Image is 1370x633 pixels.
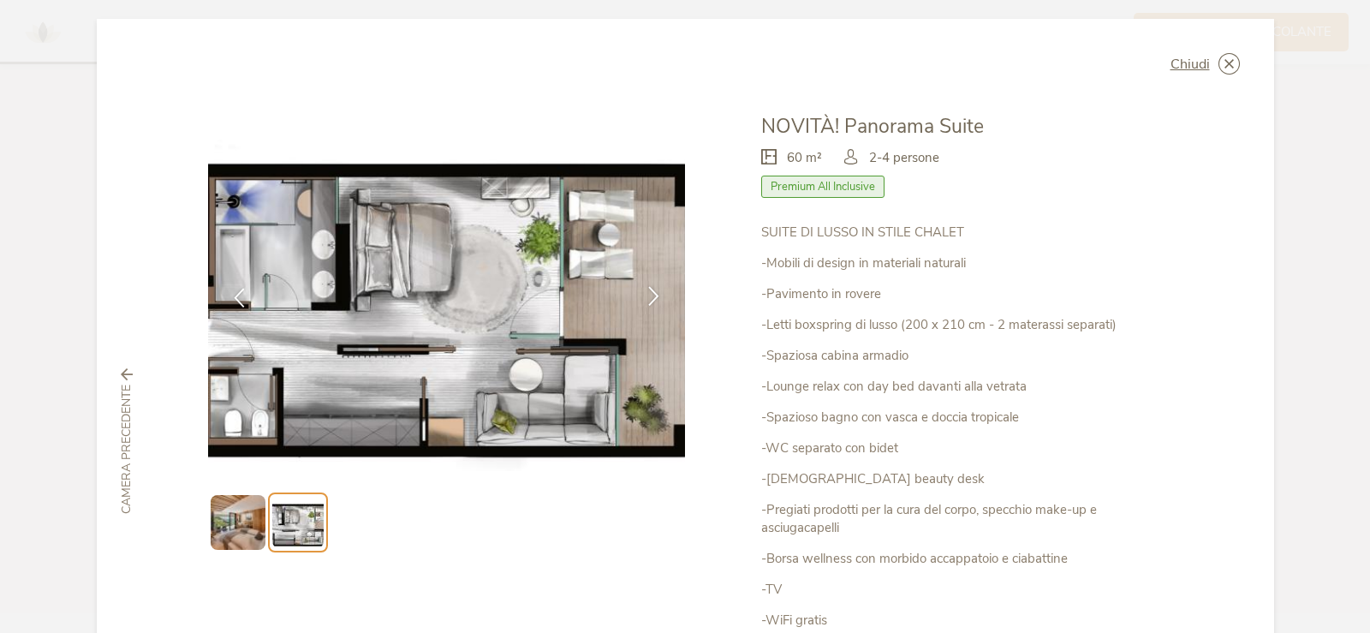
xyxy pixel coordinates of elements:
[761,378,1162,396] p: -Lounge relax con day bed davanti alla vetrata
[761,316,1162,334] p: -Letti boxspring di lusso (200 x 210 cm - 2 materassi separati)
[1170,57,1210,71] span: Chiudi
[761,470,1162,488] p: -[DEMOGRAPHIC_DATA] beauty desk
[761,439,1162,457] p: -WC separato con bidet
[869,149,939,167] span: 2-4 persone
[761,224,1162,242] p: SUITE DI LUSSO IN STILE CHALET
[761,550,1162,568] p: -Borsa wellness con morbido accappatoio e ciabattine
[118,385,135,514] span: Camera precedente
[208,113,686,471] img: NOVITÀ! Panorama Suite
[761,176,885,198] span: Premium All Inclusive
[761,409,1162,427] p: -Spazioso bagno con vasca e doccia tropicale
[761,501,1162,537] p: -Pregiati prodotti per la cura del corpo, specchio make-up e asciugacapelli
[761,254,1162,272] p: -Mobili di design in materiali naturali
[211,495,265,550] img: Preview
[761,612,1162,630] p: -WiFi gratis
[272,497,324,548] img: Preview
[761,113,984,140] span: NOVITÀ! Panorama Suite
[761,347,1162,365] p: -Spaziosa cabina armadio
[761,285,1162,303] p: -Pavimento in rovere
[787,149,822,167] span: 60 m²
[761,581,1162,599] p: -TV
